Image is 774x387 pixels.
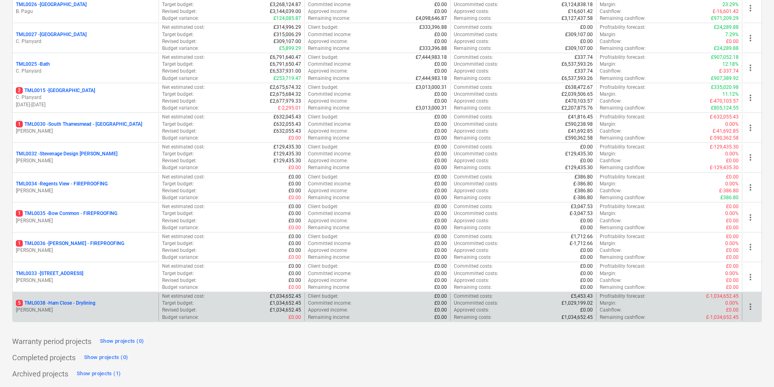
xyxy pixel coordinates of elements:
p: £3,144,039.00 [270,8,301,15]
p: £0.00 [288,174,301,181]
p: £0.00 [434,38,447,45]
span: more_vert [746,302,755,312]
p: Approved costs : [454,217,489,224]
p: £0.00 [434,135,447,142]
p: £-2,295.01 [278,105,301,112]
p: £337.74 [575,68,593,75]
p: £0.00 [434,8,447,15]
div: Show projects (0) [100,337,144,346]
p: Target budget : [162,150,194,157]
span: 1 [16,240,23,247]
p: £907,052.18 [711,54,739,61]
p: £0.00 [288,203,301,210]
p: £309,107.00 [565,45,593,52]
p: £0.00 [288,187,301,194]
p: £-16,601.42 [713,8,739,15]
p: Approved income : [308,8,348,15]
p: £-386.80 [573,181,593,187]
p: £0.00 [726,217,739,224]
p: Budget variance : [162,75,199,82]
p: £335,020.98 [711,84,739,91]
p: £0.00 [288,164,301,171]
span: more_vert [746,3,755,13]
p: Remaining cashflow : [600,164,646,171]
p: Uncommitted costs : [454,121,498,128]
p: £632,055.43 [273,121,301,128]
p: £-470,103.57 [710,98,739,105]
p: Cashflow : [600,187,622,194]
p: Uncommitted costs : [454,31,498,38]
p: £-129,435.30 [710,144,739,150]
p: £7,444,983.18 [416,75,447,82]
p: Revised budget : [162,217,197,224]
span: more_vert [746,93,755,103]
p: Profitability forecast : [600,144,646,150]
p: 11.12% [722,91,739,98]
div: 5TML0038 -Ham Close - Drylining[PERSON_NAME] [16,300,155,314]
p: Approved costs : [454,187,489,194]
p: £-386.80 [573,194,593,201]
p: Target budget : [162,1,194,8]
p: £470,103.57 [565,98,593,105]
p: £0.00 [434,157,447,164]
p: £337.74 [575,54,593,61]
p: Revised budget : [162,8,197,15]
p: TML0033 - [STREET_ADDRESS] [16,270,83,277]
p: £971,209.29 [711,15,739,22]
p: £5,899.29 [279,45,301,52]
p: £129,435.30 [273,157,301,164]
p: Remaining income : [308,164,350,171]
p: £0.00 [580,144,593,150]
p: Remaining income : [308,75,350,82]
p: Committed income : [308,150,351,157]
p: Budget variance : [162,164,199,171]
p: £386.80 [720,194,739,201]
div: 1TML0035 -Bow Common - FIREPROOFING[PERSON_NAME] [16,210,155,224]
p: £41,692.85 [568,128,593,135]
p: Remaining cashflow : [600,194,646,201]
p: £0.00 [288,181,301,187]
p: Approved income : [308,98,348,105]
p: £6,537,593.26 [562,61,593,68]
p: Remaining income : [308,194,350,201]
p: £0.00 [726,157,739,164]
p: Revised budget : [162,98,197,105]
p: Client budget : [308,174,338,181]
p: Uncommitted costs : [454,210,498,217]
p: Target budget : [162,31,194,38]
p: TML0036 - [PERSON_NAME] - FIREPROOFING [16,240,124,247]
p: Cashflow : [600,38,622,45]
p: £590,238.98 [565,121,593,128]
div: TML0026 -[GEOGRAPHIC_DATA]B. Pagu [16,1,155,15]
p: £333,396.88 [419,24,447,31]
p: £0.00 [580,38,593,45]
p: £590,362.58 [565,135,593,142]
p: Revised budget : [162,128,197,135]
p: Cashflow : [600,98,622,105]
p: Profitability forecast : [600,54,646,61]
p: Approved income : [308,217,348,224]
p: C. Planyard [16,38,155,45]
p: Committed costs : [454,24,493,31]
p: Approved costs : [454,38,489,45]
p: Uncommitted costs : [454,1,498,8]
p: £0.00 [726,38,739,45]
p: Client budget : [308,54,338,61]
p: Remaining costs : [454,45,492,52]
p: £0.00 [434,144,447,150]
p: £0.00 [726,174,739,181]
span: more_vert [746,183,755,192]
p: TML0027 - [GEOGRAPHIC_DATA] [16,31,87,38]
p: Net estimated cost : [162,84,205,91]
p: C. Planyard [16,68,155,75]
div: TML0033 -[STREET_ADDRESS][PERSON_NAME] [16,270,155,284]
p: Margin : [600,181,616,187]
p: £0.00 [434,203,447,210]
p: Client budget : [308,84,338,91]
p: £24,289.88 [714,24,739,31]
p: Net estimated cost : [162,144,205,150]
p: £0.00 [434,181,447,187]
p: Remaining costs : [454,75,492,82]
p: Uncommitted costs : [454,91,498,98]
div: TML0032 -Stevenage Design [PERSON_NAME][PERSON_NAME] [16,150,155,164]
